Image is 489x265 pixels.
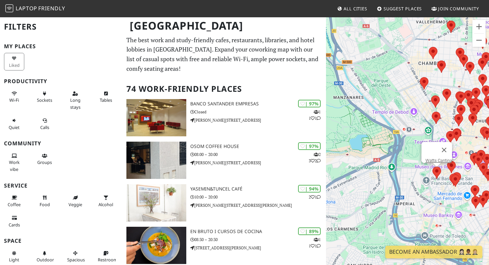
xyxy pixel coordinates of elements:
img: Osom Coffee House [126,142,186,179]
div: | 97% [298,100,321,107]
a: Suggest Places [374,3,425,15]
a: yasemin&tuncel café | 94% 21 yasemin&tuncel café 10:00 – 20:00 [PERSON_NAME][STREET_ADDRESS][PERS... [122,184,326,221]
a: EN BRUTO I CURSOS DE COCINA | 89% 111 EN BRUTO I CURSOS DE COCINA 08:30 – 20:30 [STREET_ADDRESS][... [122,227,326,264]
span: Veggie [69,201,82,207]
a: All Cities [334,3,370,15]
p: [PERSON_NAME][STREET_ADDRESS][PERSON_NAME] [190,202,326,208]
span: Credit cards [9,222,20,228]
div: | 97% [298,142,321,150]
p: 08:30 – 20:30 [190,236,326,243]
span: Laptop [16,5,37,12]
img: Banco Santander Empresas [126,99,186,136]
h1: [GEOGRAPHIC_DATA] [124,17,325,35]
div: | 94% [298,185,321,193]
img: EN BRUTO I CURSOS DE COCINA [126,227,186,264]
button: Close [436,142,452,158]
button: Coffee [4,192,24,210]
p: [STREET_ADDRESS][PERSON_NAME] [190,245,326,251]
button: Wi-Fi [4,88,24,106]
p: Closed [190,109,326,115]
button: Food [35,192,55,210]
a: Osom Coffee House | 97% 232 Osom Coffee House 08:00 – 20:00 [PERSON_NAME][STREET_ADDRESS] [122,142,326,179]
h3: Service [4,183,118,189]
h3: Community [4,140,118,147]
span: Join Community [438,6,479,12]
button: Quiet [4,115,24,133]
h3: EN BRUTO I CURSOS DE COCINA [190,229,326,234]
button: Long stays [65,88,85,112]
img: yasemin&tuncel café [126,184,186,221]
p: 10:00 – 20:00 [190,194,326,200]
button: Zoom in [472,20,486,33]
span: Long stays [70,97,81,110]
button: Tables [96,88,116,106]
h2: Filters [4,17,118,37]
span: Food [40,201,50,207]
span: Suggest Places [384,6,422,12]
a: Banco Santander Empresas | 97% 111 Banco Santander Empresas Closed [PERSON_NAME][STREET_ADDRESS] [122,99,326,136]
span: Quiet [9,124,20,130]
button: Groups [35,150,55,168]
p: 2 1 [309,194,321,200]
button: Work vibe [4,150,24,175]
a: Become an Ambassador 🤵🏻‍♀️🤵🏾‍♂️🤵🏼‍♀️ [385,246,482,258]
span: Outdoor area [37,257,54,263]
span: Group tables [37,159,52,165]
p: 1 1 1 [309,109,321,121]
span: Work-friendly tables [100,97,112,103]
h3: yasemin&tuncel café [190,186,326,192]
p: [PERSON_NAME][STREET_ADDRESS] [190,160,326,166]
span: Alcohol [98,201,113,207]
h3: Space [4,238,118,244]
button: Cards [4,212,24,230]
button: Alcohol [96,192,116,210]
p: 1 1 1 [309,236,321,249]
h2: 74 Work-Friendly Places [126,79,322,99]
span: Friendly [38,5,65,12]
span: People working [9,159,20,172]
button: Calls [35,115,55,133]
h3: Productivity [4,78,118,84]
a: Watts Cantina [425,158,452,163]
span: Natural light [9,257,19,263]
span: Video/audio calls [40,124,49,130]
h3: Osom Coffee House [190,144,326,149]
p: 2 3 2 [309,151,321,164]
p: 08:00 – 20:00 [190,151,326,158]
h3: Banco Santander Empresas [190,101,326,107]
h3: My Places [4,43,118,50]
a: Join Community [429,3,482,15]
span: Stable Wi-Fi [9,97,19,103]
div: | 89% [298,227,321,235]
button: Zoom out [472,34,486,47]
span: All Cities [344,6,367,12]
a: LaptopFriendly LaptopFriendly [5,3,65,15]
span: Coffee [8,201,21,207]
p: The best work and study-friendly cafes, restaurants, libraries, and hotel lobbies in [GEOGRAPHIC_... [126,35,322,73]
p: [PERSON_NAME][STREET_ADDRESS] [190,117,326,123]
span: Restroom [98,257,117,263]
button: Veggie [65,192,85,210]
img: LaptopFriendly [5,4,13,12]
button: Sockets [35,88,55,106]
span: Spacious [67,257,85,263]
span: Power sockets [37,97,52,103]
